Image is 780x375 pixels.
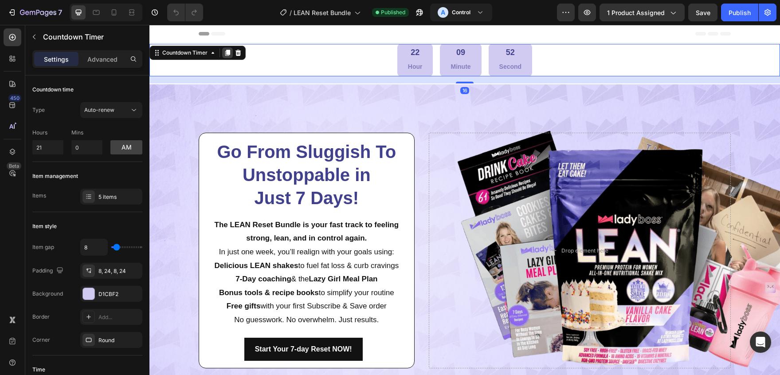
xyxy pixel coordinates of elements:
p: Settings [44,55,69,64]
p: A [441,8,445,17]
button: AControl [430,4,492,21]
div: Corner [32,336,50,344]
span: Save [696,9,710,16]
input: Auto [81,239,107,255]
div: Border [32,313,50,321]
strong: The LEAN Reset Bundle is your fast track to feeling strong, lean, and in control again. [65,196,250,218]
strong: 7-Day coaching [86,250,142,258]
button: Publish [721,4,758,21]
p: No guesswork. No overwhelm. Just results. [57,288,258,302]
div: 8, 24, 8, 24 [98,267,140,275]
span: 1 product assigned [607,8,665,17]
p: Advanced [87,55,118,64]
strong: Free gifts [77,277,111,285]
span: Auto-renew [84,107,114,113]
span: Published [381,8,405,16]
div: Add... [98,313,140,321]
button: 7 [4,4,66,21]
span: / [290,8,292,17]
p: Countdown Timer [43,32,139,42]
button: am [110,140,142,154]
div: Countdown Timer [11,24,60,32]
strong: Start Your 7-day Reset NOW! [106,320,203,328]
p: In just one week, you’ll realign with your goals using: [57,221,258,234]
div: Open Intercom Messenger [750,332,771,353]
h2: Go From Sluggish To Unstoppable in Just 7 Days! [57,115,258,185]
h3: Control [452,8,470,17]
div: Type [32,106,45,114]
div: 09 [301,23,321,33]
p: Mins [71,129,102,137]
a: Start Your 7-day Reset NOW! [95,313,213,336]
strong: Lazy Girl Meal Plan [160,250,228,258]
div: Time [32,366,45,374]
span: LEAN Reset Bundle [294,8,351,17]
strong: Bonus tools & recipe books [70,264,169,272]
div: 450 [8,95,21,102]
button: 1 product assigned [600,4,685,21]
button: Save [688,4,717,21]
div: Drop element here [412,222,459,229]
div: Publish [729,8,751,17]
div: 16 [311,62,320,69]
div: Background [32,290,63,298]
div: 5 items [98,193,140,201]
div: Padding [32,265,65,277]
div: Round [98,336,140,344]
p: Second [350,36,372,47]
div: Countdown time [32,86,74,94]
p: to fuel fat loss & curb cravings [57,234,258,248]
div: D1CBF2 [98,290,140,298]
iframe: Design area [149,25,780,375]
p: Hours [32,129,63,137]
div: Item management [32,172,78,180]
p: 7 [58,7,62,18]
div: Items [32,192,46,200]
strong: Delicious LEAN shakes [65,237,149,245]
p: Minute [301,36,321,47]
div: Item style [32,222,57,230]
p: & the [57,248,258,261]
div: Undo/Redo [167,4,203,21]
div: 52 [350,23,372,33]
div: Item gap [32,243,54,251]
p: Hour [259,36,273,47]
p: to simplify your routine [57,261,258,275]
button: Auto-renew [80,102,142,118]
p: with your first Subscribe & Save order [57,275,258,288]
div: Beta [7,162,21,170]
